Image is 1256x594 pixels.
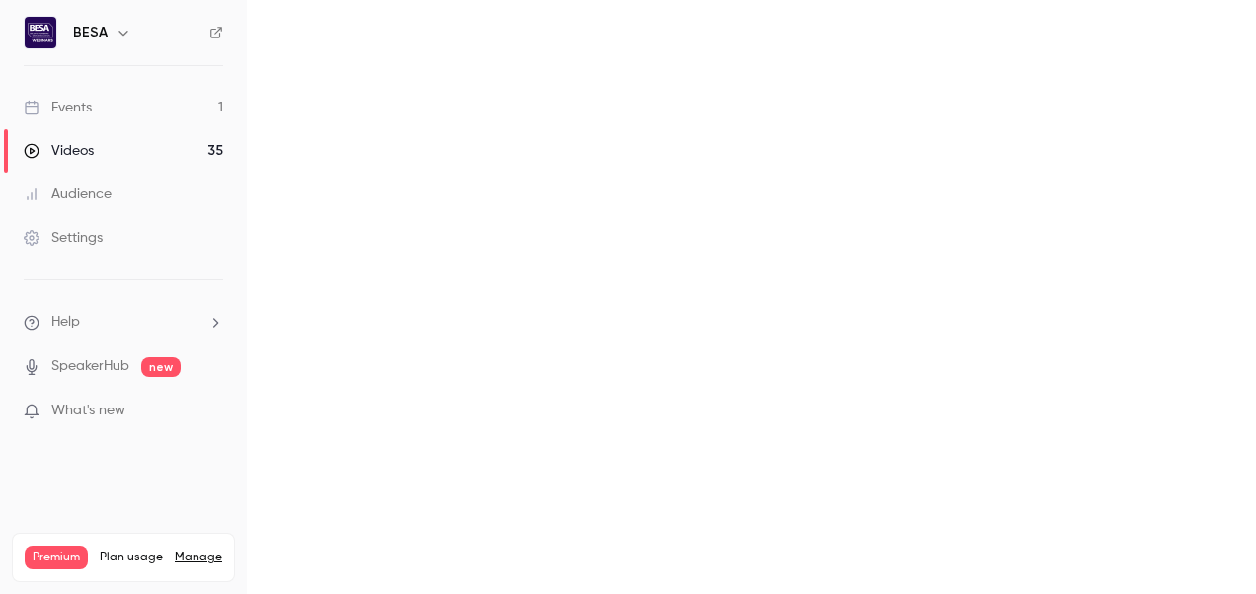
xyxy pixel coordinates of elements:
span: What's new [51,401,125,421]
span: Help [51,312,80,333]
div: Videos [24,141,94,161]
div: Settings [24,228,103,248]
a: SpeakerHub [51,356,129,377]
iframe: Noticeable Trigger [199,403,223,420]
li: help-dropdown-opener [24,312,223,333]
div: Audience [24,185,112,204]
span: new [141,357,181,377]
a: Manage [175,550,222,565]
span: Premium [25,546,88,569]
span: Plan usage [100,550,163,565]
h6: BESA [73,23,108,42]
img: BESA [25,17,56,48]
div: Events [24,98,92,117]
